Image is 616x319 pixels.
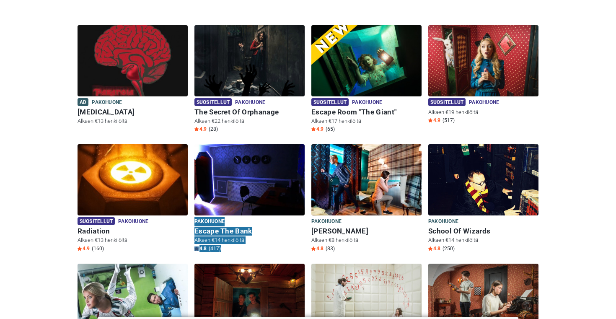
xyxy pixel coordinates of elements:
span: (28) [209,126,218,132]
span: Pakohuone [469,98,499,107]
p: Alkaen €8 henkilöltä [311,236,422,244]
span: 4.9 [194,126,207,132]
span: Pakohuone [194,217,225,226]
span: (65) [326,126,335,132]
a: Escape The Bank Pakohuone Escape The Bank Alkaen €14 henkilöltä Star4.8 (417) [194,144,305,254]
a: The Secret Of Orphanage Suositellut Pakohuone The Secret Of Orphanage Alkaen €22 henkilöltä Star4... [194,25,305,135]
span: (417) [209,245,221,252]
span: Suositellut [311,98,349,106]
img: Sherlock Holmes [311,144,422,215]
img: Star [311,127,316,131]
span: Pakohuone [118,217,148,226]
span: Pakohuone [352,98,382,107]
span: (517) [443,117,455,124]
span: Ad [78,98,88,106]
span: Suositellut [78,217,115,225]
span: 4.8 [311,245,324,252]
span: (250) [443,245,455,252]
span: 4.9 [311,126,324,132]
img: Radiation [78,144,188,215]
a: Radiation Suositellut Pakohuone Radiation Alkaen €13 henkilöltä Star4.9 (160) [78,144,188,254]
a: Sherlock Holmes Pakohuone [PERSON_NAME] Alkaen €8 henkilöltä Star4.8 (83) [311,144,422,254]
img: Star [428,246,432,251]
span: (160) [92,245,104,252]
img: The Secret Of Orphanage [194,25,305,96]
span: Pakohuone [428,217,458,226]
img: Star [428,118,432,122]
p: Alkaen €13 henkilöltä [78,117,188,125]
span: Pakohuone [92,98,122,107]
h6: School Of Wizards [428,227,538,236]
span: 4.9 [428,117,440,124]
p: Alkaen €14 henkilöltä [428,236,538,244]
img: Star [194,246,199,251]
p: Alkaen €17 henkilöltä [311,117,422,125]
h6: [MEDICAL_DATA] [78,108,188,117]
img: Star [78,246,82,251]
img: Star [311,246,316,251]
span: Pakohuone [311,217,342,226]
p: Alkaen €13 henkilöltä [78,236,188,244]
img: Paranoia [78,25,188,96]
h6: [PERSON_NAME] [311,227,422,236]
h6: Radiation [78,227,188,236]
span: Suositellut [428,98,466,106]
img: Escape The Bank [194,144,305,215]
p: Alkaen €22 henkilöltä [194,117,305,125]
span: 4.8 [428,245,440,252]
a: School Of Wizards Pakohuone School Of Wizards Alkaen €14 henkilöltä Star4.8 (250) [428,144,538,254]
h6: Escape The Bank [194,227,305,236]
p: Alkaen €19 henkilöltä [428,109,538,116]
img: School Of Wizards [428,144,538,215]
h6: Escape Room "The Giant" [311,108,422,117]
span: (83) [326,245,335,252]
h6: The Secret Of Orphanage [194,108,305,117]
img: Star [194,127,199,131]
span: 4.8 [194,245,207,252]
a: Paranoia Ad Pakohuone [MEDICAL_DATA] Alkaen €13 henkilöltä [78,25,188,127]
span: Suositellut [194,98,232,106]
span: Pakohuone [235,98,265,107]
a: Suositellut Pakohuone Alkaen €19 henkilöltä Star4.9 (517) [428,25,538,126]
span: 4.9 [78,245,90,252]
a: Escape Room "The Giant" Suositellut Pakohuone Escape Room "The Giant" Alkaen €17 henkilöltä Star4... [311,25,422,135]
p: Alkaen €14 henkilöltä [194,236,305,244]
img: Escape Room "The Giant" [311,25,422,96]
